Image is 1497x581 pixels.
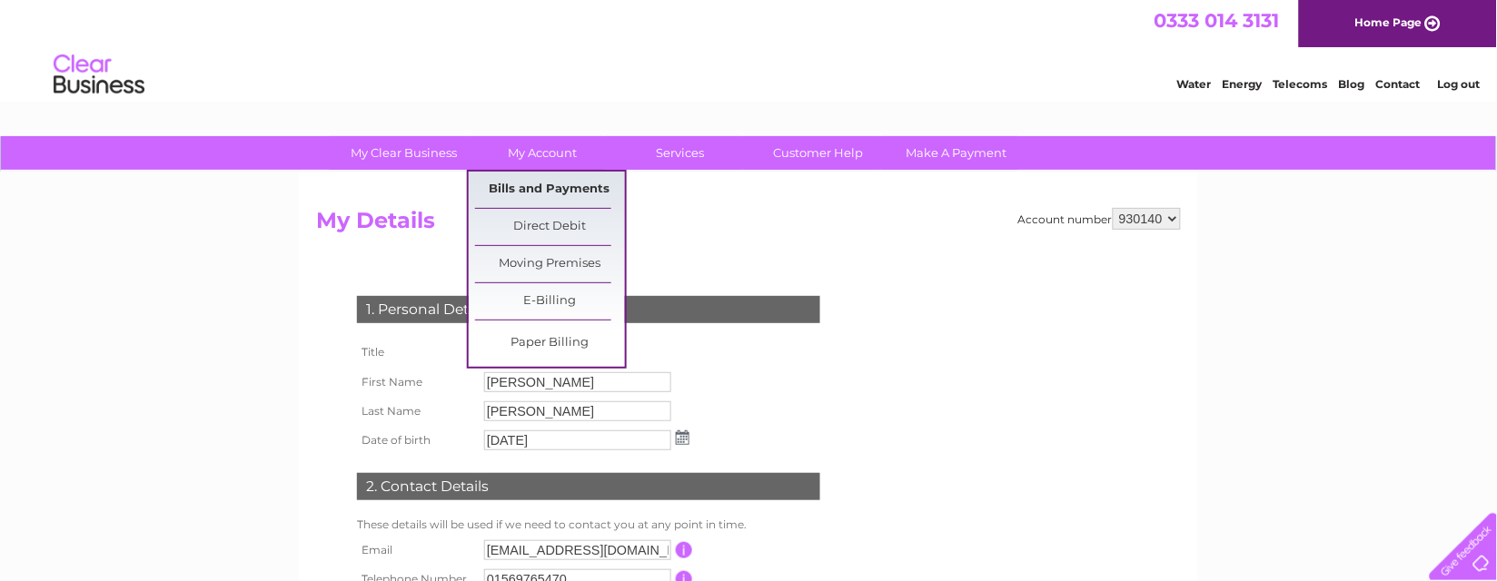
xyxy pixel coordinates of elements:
[882,136,1032,170] a: Make A Payment
[475,283,625,320] a: E-Billing
[676,430,689,445] img: ...
[1376,77,1421,91] a: Contact
[1437,77,1480,91] a: Log out
[475,246,625,282] a: Moving Premises
[1339,77,1365,91] a: Blog
[357,473,820,500] div: 2. Contact Details
[1155,9,1280,32] a: 0333 014 3131
[1274,77,1328,91] a: Telecoms
[330,136,480,170] a: My Clear Business
[352,397,480,426] th: Last Name
[475,325,625,361] a: Paper Billing
[316,208,1181,242] h2: My Details
[357,296,820,323] div: 1. Personal Details
[475,172,625,208] a: Bills and Payments
[1177,77,1212,91] a: Water
[352,337,480,368] th: Title
[352,426,480,455] th: Date of birth
[676,542,693,558] input: Information
[352,514,825,536] td: These details will be used if we need to contact you at any point in time.
[1223,77,1263,91] a: Energy
[744,136,894,170] a: Customer Help
[53,47,145,103] img: logo.png
[321,10,1179,88] div: Clear Business is a trading name of Verastar Limited (registered in [GEOGRAPHIC_DATA] No. 3667643...
[606,136,756,170] a: Services
[352,368,480,397] th: First Name
[1018,208,1181,230] div: Account number
[352,536,480,565] th: Email
[468,136,618,170] a: My Account
[475,209,625,245] a: Direct Debit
